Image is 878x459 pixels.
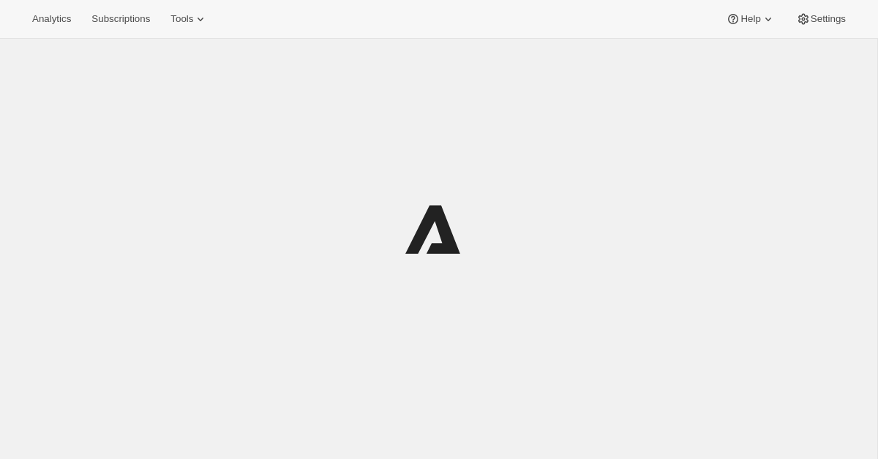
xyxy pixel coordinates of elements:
span: Analytics [32,13,71,25]
span: Settings [811,13,846,25]
button: Subscriptions [83,9,159,29]
button: Help [717,9,784,29]
span: Help [740,13,760,25]
span: Subscriptions [91,13,150,25]
span: Tools [170,13,193,25]
button: Analytics [23,9,80,29]
button: Settings [787,9,855,29]
button: Tools [162,9,217,29]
